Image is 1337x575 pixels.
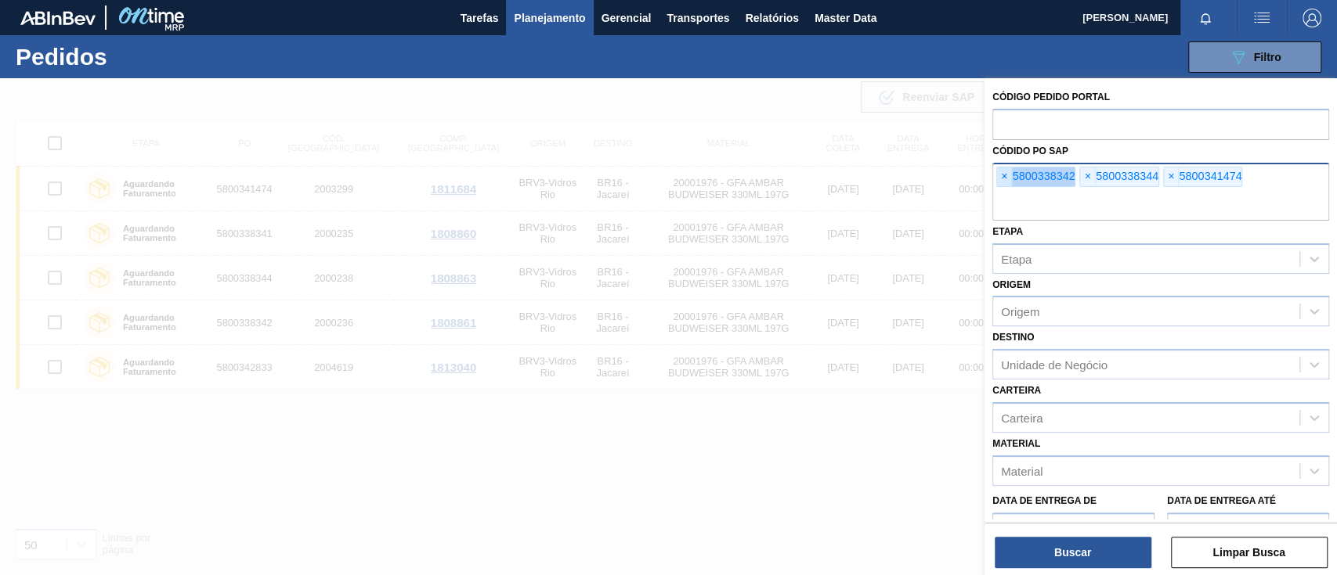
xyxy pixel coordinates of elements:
[996,167,1075,187] div: 5800338342
[1080,167,1095,186] span: ×
[1001,464,1042,477] div: Material
[1254,51,1281,63] span: Filtro
[1079,167,1158,187] div: 5800338344
[20,11,96,25] img: TNhmsLtSVTkK8tSr43FrP2fwEKptu5GPRR3wAAAABJRU5ErkJggg==
[745,9,798,27] span: Relatórios
[461,9,499,27] span: Tarefas
[514,9,585,27] span: Planejamento
[992,332,1034,343] label: Destino
[667,9,729,27] span: Transportes
[1303,9,1321,27] img: Logout
[1001,252,1032,265] div: Etapa
[1252,9,1271,27] img: userActions
[1164,167,1179,186] span: ×
[992,495,1097,506] label: Data de Entrega de
[992,512,1155,544] input: dd/mm/yyyy
[16,48,245,66] h1: Pedidos
[1001,305,1039,318] div: Origem
[815,9,876,27] span: Master Data
[1167,512,1329,544] input: dd/mm/yyyy
[992,279,1031,290] label: Origem
[602,9,652,27] span: Gerencial
[1001,411,1042,424] div: Carteira
[1188,41,1321,73] button: Filtro
[1180,7,1230,29] button: Notificações
[1001,358,1108,372] div: Unidade de Negócio
[1163,167,1242,187] div: 5800341474
[992,146,1068,156] label: Códido PO SAP
[992,438,1040,449] label: Material
[997,167,1012,186] span: ×
[992,226,1023,237] label: Etapa
[992,92,1110,102] label: Código Pedido Portal
[992,385,1041,396] label: Carteira
[1167,495,1276,506] label: Data de Entrega até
